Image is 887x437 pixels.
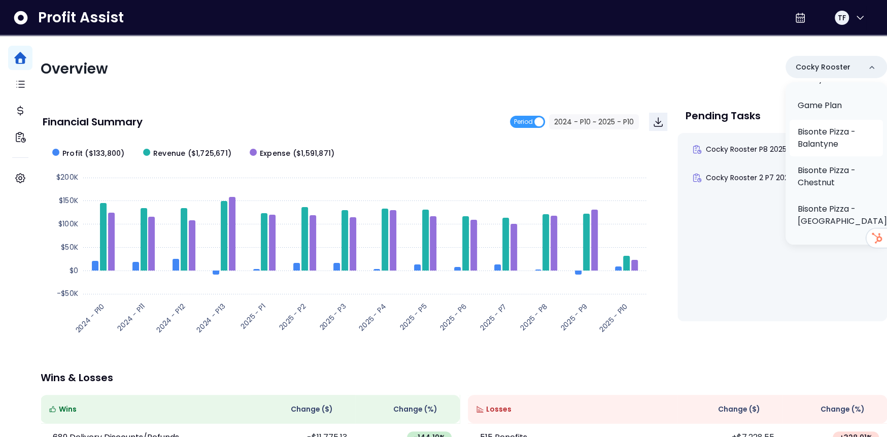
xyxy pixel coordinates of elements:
p: Pending Tasks [686,111,761,121]
text: 2025 - P10 [597,301,630,334]
span: Change ( $ ) [291,404,333,415]
span: Losses [486,404,511,415]
text: 2025 - P6 [437,301,469,332]
span: Change (%) [393,404,437,415]
span: Wins [59,404,77,415]
button: 2024 - P10 ~ 2025 - P10 [549,114,639,129]
span: Change ( $ ) [718,404,760,415]
text: 2025 - P3 [317,301,348,332]
text: 2025 - P5 [397,301,428,332]
text: 2025 - P2 [277,301,308,332]
p: Wins & Losses [41,373,887,383]
span: Overview [41,59,108,79]
span: Profit ($133,800) [62,148,124,159]
button: Download [649,113,667,131]
text: 2024 - P11 [115,301,147,333]
span: Cocky Rooster 2 P7 2025 S... [706,173,803,183]
text: 2024 - P13 [194,301,228,334]
span: Period [514,116,533,128]
text: 2025 - P7 [477,301,509,332]
span: TF [838,13,846,23]
span: Profit Assist [38,9,124,27]
text: 2024 - P12 [154,301,187,334]
text: 2025 - P1 [238,301,268,331]
text: 2025 - P8 [518,301,550,332]
text: $0 [70,265,78,276]
text: $200K [56,172,78,182]
text: 2025 - P9 [558,301,590,332]
p: Game Plan [798,99,842,112]
p: Bisonte Pizza - Balantyne [798,126,875,150]
text: 2025 - P4 [357,301,389,333]
p: Cocky Rooster [796,62,850,73]
text: 2024 - P10 [73,301,107,334]
span: Cocky Rooster P8 2025 Su... [706,144,802,154]
text: $100K [58,219,78,229]
p: Financial Summary [43,117,143,127]
span: Expense ($1,591,871) [260,148,334,159]
text: -$50K [57,288,78,298]
p: Bisonte Pizza - [GEOGRAPHIC_DATA] [798,203,887,227]
text: $50K [61,242,78,252]
span: Revenue ($1,725,671) [153,148,231,159]
span: Change (%) [821,404,865,415]
p: Bisonte Pizza - Chestnut [798,164,875,189]
text: $150K [59,195,78,206]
